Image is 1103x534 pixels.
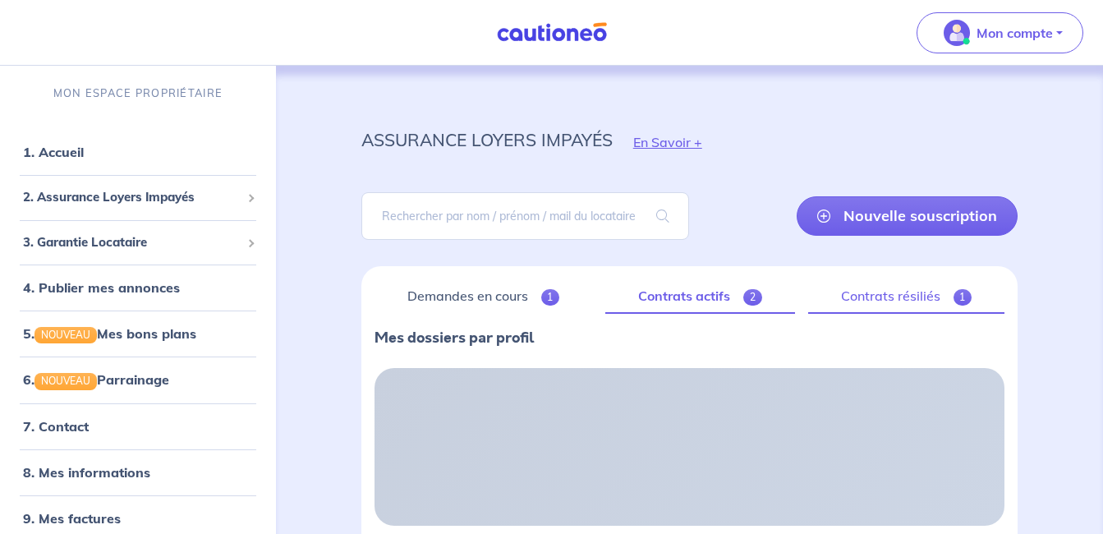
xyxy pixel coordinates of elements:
[797,196,1018,236] a: Nouvelle souscription
[7,136,269,168] div: 1. Accueil
[53,85,223,101] p: MON ESPACE PROPRIÉTAIRE
[808,279,1004,314] a: Contrats résiliés1
[613,118,723,166] button: En Savoir +
[23,279,180,296] a: 4. Publier mes annonces
[917,12,1083,53] button: illu_account_valid_menu.svgMon compte
[7,363,269,396] div: 6.NOUVEAUParrainage
[490,22,614,43] img: Cautioneo
[23,418,89,435] a: 7. Contact
[23,233,241,252] span: 3. Garantie Locataire
[7,271,269,304] div: 4. Publier mes annonces
[23,144,84,160] a: 1. Accueil
[23,464,150,481] a: 8. Mes informations
[977,23,1053,43] p: Mon compte
[361,125,613,154] p: assurance loyers impayés
[375,327,1004,348] p: Mes dossiers par profil
[7,410,269,443] div: 7. Contact
[605,279,794,314] a: Contrats actifs2
[541,289,560,306] span: 1
[944,20,970,46] img: illu_account_valid_menu.svg
[7,227,269,259] div: 3. Garantie Locataire
[23,510,121,527] a: 9. Mes factures
[743,289,762,306] span: 2
[954,289,972,306] span: 1
[7,317,269,350] div: 5.NOUVEAUMes bons plans
[23,371,169,388] a: 6.NOUVEAUParrainage
[23,188,241,207] span: 2. Assurance Loyers Impayés
[637,193,689,239] span: search
[7,456,269,489] div: 8. Mes informations
[23,325,196,342] a: 5.NOUVEAUMes bons plans
[375,279,592,314] a: Demandes en cours1
[361,192,690,240] input: Rechercher par nom / prénom / mail du locataire
[7,182,269,214] div: 2. Assurance Loyers Impayés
